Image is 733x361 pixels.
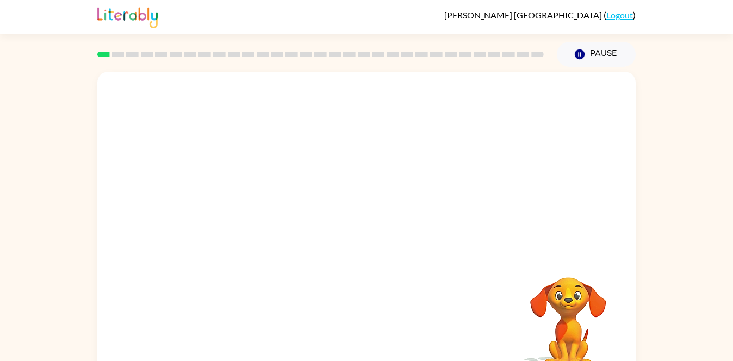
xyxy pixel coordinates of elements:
[97,4,158,28] img: Literably
[444,10,604,20] span: [PERSON_NAME] [GEOGRAPHIC_DATA]
[444,10,636,20] div: ( )
[606,10,633,20] a: Logout
[557,42,636,67] button: Pause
